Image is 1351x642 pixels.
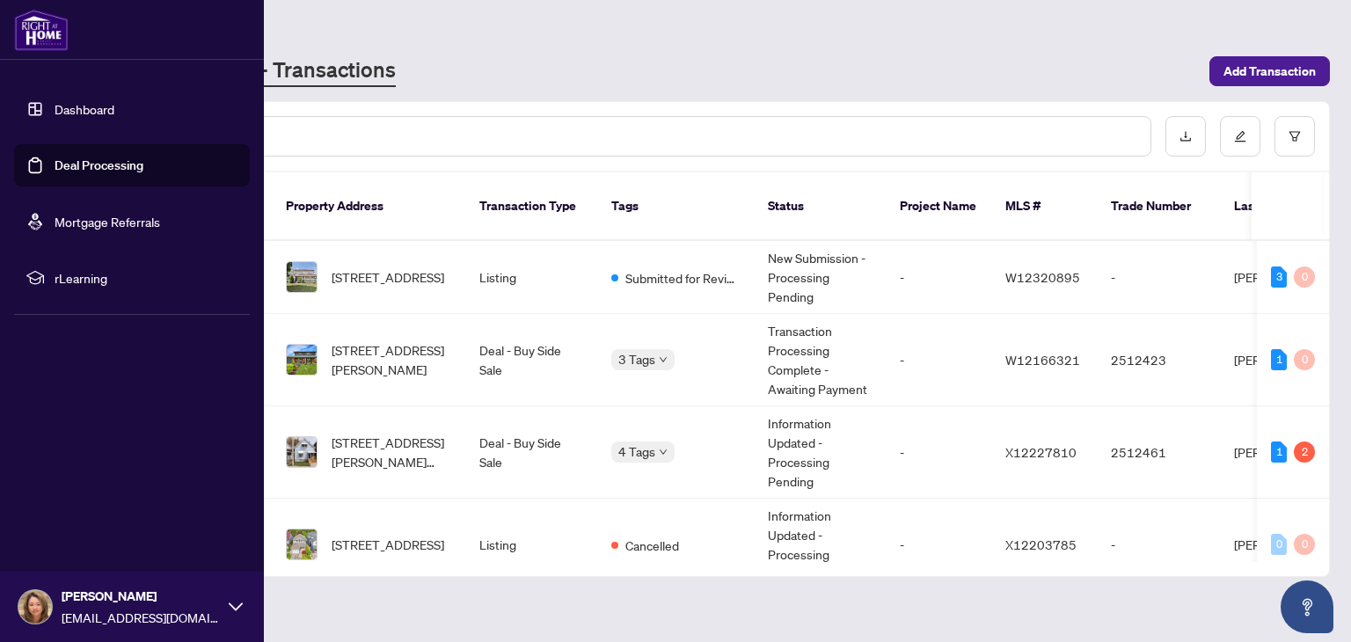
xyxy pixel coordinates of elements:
[1294,534,1315,555] div: 0
[754,499,886,591] td: Information Updated - Processing Pending
[287,345,317,375] img: thumbnail-img
[62,587,220,606] span: [PERSON_NAME]
[886,241,991,314] td: -
[55,214,160,230] a: Mortgage Referrals
[465,172,597,241] th: Transaction Type
[1209,56,1330,86] button: Add Transaction
[62,608,220,627] span: [EMAIL_ADDRESS][DOMAIN_NAME]
[1294,349,1315,370] div: 0
[465,314,597,406] td: Deal - Buy Side Sale
[1234,130,1246,142] span: edit
[14,9,69,51] img: logo
[465,406,597,499] td: Deal - Buy Side Sale
[465,241,597,314] td: Listing
[886,406,991,499] td: -
[754,172,886,241] th: Status
[1294,441,1315,463] div: 2
[1165,116,1206,157] button: download
[55,157,143,173] a: Deal Processing
[1005,536,1077,552] span: X12203785
[597,172,754,241] th: Tags
[1097,314,1220,406] td: 2512423
[754,241,886,314] td: New Submission - Processing Pending
[1271,534,1287,555] div: 0
[55,101,114,117] a: Dashboard
[1271,349,1287,370] div: 1
[1097,172,1220,241] th: Trade Number
[287,262,317,292] img: thumbnail-img
[1271,441,1287,463] div: 1
[1005,444,1077,460] span: X12227810
[272,172,465,241] th: Property Address
[332,267,444,287] span: [STREET_ADDRESS]
[465,499,597,591] td: Listing
[754,406,886,499] td: Information Updated - Processing Pending
[18,590,52,624] img: Profile Icon
[618,441,655,462] span: 4 Tags
[1179,130,1192,142] span: download
[1274,116,1315,157] button: filter
[886,314,991,406] td: -
[1005,269,1080,285] span: W12320895
[287,529,317,559] img: thumbnail-img
[886,499,991,591] td: -
[618,349,655,369] span: 3 Tags
[991,172,1097,241] th: MLS #
[625,268,740,288] span: Submitted for Review
[1097,406,1220,499] td: 2512461
[1281,580,1333,633] button: Open asap
[754,314,886,406] td: Transaction Processing Complete - Awaiting Payment
[1220,116,1260,157] button: edit
[1289,130,1301,142] span: filter
[55,268,237,288] span: rLearning
[1097,241,1220,314] td: -
[287,437,317,467] img: thumbnail-img
[886,172,991,241] th: Project Name
[332,535,444,554] span: [STREET_ADDRESS]
[1271,266,1287,288] div: 3
[1223,57,1316,85] span: Add Transaction
[659,355,668,364] span: down
[659,448,668,456] span: down
[332,433,451,471] span: [STREET_ADDRESS][PERSON_NAME][PERSON_NAME]
[1097,499,1220,591] td: -
[1005,352,1080,368] span: W12166321
[1294,266,1315,288] div: 0
[625,536,679,555] span: Cancelled
[332,340,451,379] span: [STREET_ADDRESS][PERSON_NAME]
